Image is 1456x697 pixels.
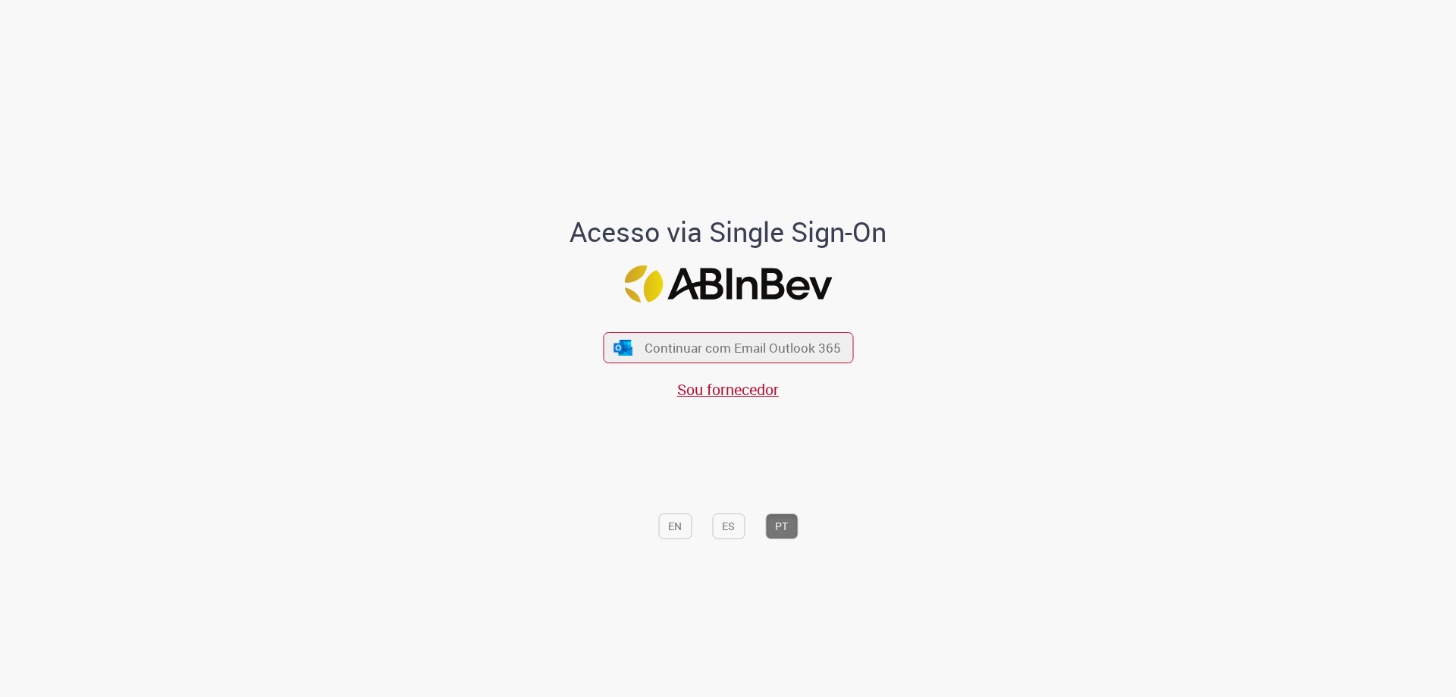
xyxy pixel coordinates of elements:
a: Sou fornecedor [677,379,779,400]
button: ES [712,513,745,539]
img: ícone Azure/Microsoft 360 [613,340,634,356]
button: EN [658,513,692,539]
button: ícone Azure/Microsoft 360 Continuar com Email Outlook 365 [603,332,853,363]
button: PT [765,513,798,539]
img: Logo ABInBev [624,265,832,303]
h1: Acesso via Single Sign-On [518,217,939,247]
span: Continuar com Email Outlook 365 [645,339,841,356]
